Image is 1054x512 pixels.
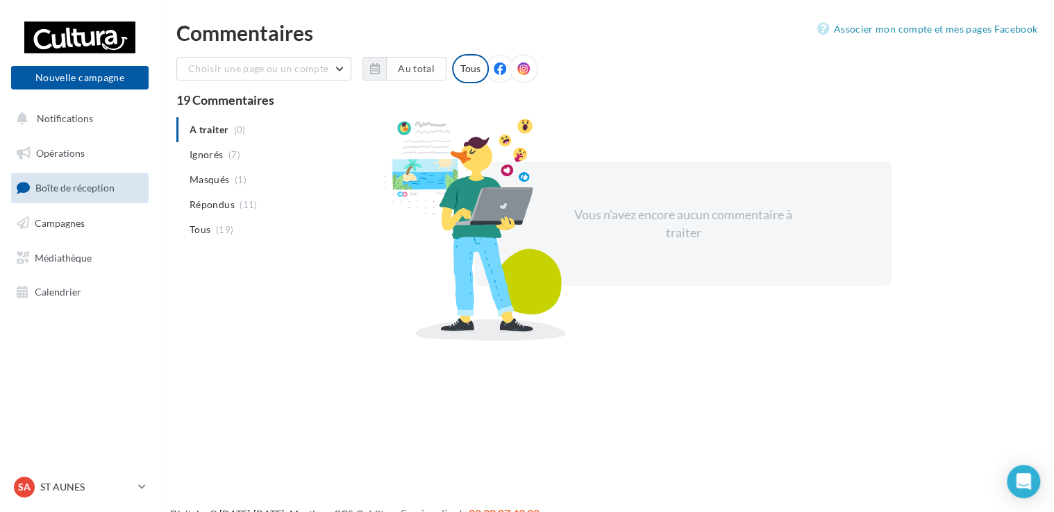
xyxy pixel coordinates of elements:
a: Opérations [8,139,151,168]
button: Nouvelle campagne [11,66,149,89]
span: Répondus [190,198,235,212]
a: Médiathèque [8,244,151,273]
div: 19 Commentaires [176,94,1037,106]
span: (1) [235,174,246,185]
button: Au total [362,57,446,80]
button: Notifications [8,104,146,133]
span: Boîte de réception [35,182,115,194]
span: (11) [240,199,257,210]
div: Commentaires [176,22,1037,43]
a: Boîte de réception [8,173,151,203]
span: Opérations [36,147,85,159]
span: Médiathèque [35,251,92,263]
a: SA ST AUNES [11,474,149,500]
button: Au total [386,57,446,80]
span: Calendrier [35,286,81,298]
div: Vous n'avez encore aucun commentaire à traiter [564,206,803,241]
a: Calendrier [8,278,151,307]
span: Notifications [37,112,93,124]
a: Campagnes [8,209,151,238]
span: Choisir une page ou un compte [188,62,328,74]
span: Ignorés [190,148,223,162]
span: Masqués [190,173,229,187]
span: Campagnes [35,217,85,229]
span: (19) [216,224,233,235]
span: Tous [190,223,210,237]
div: Open Intercom Messenger [1007,465,1040,498]
button: Choisir une page ou un compte [176,57,351,80]
p: ST AUNES [40,480,133,494]
div: Tous [452,54,489,83]
span: (7) [228,149,240,160]
a: Associer mon compte et mes pages Facebook [817,21,1037,37]
span: SA [18,480,31,494]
